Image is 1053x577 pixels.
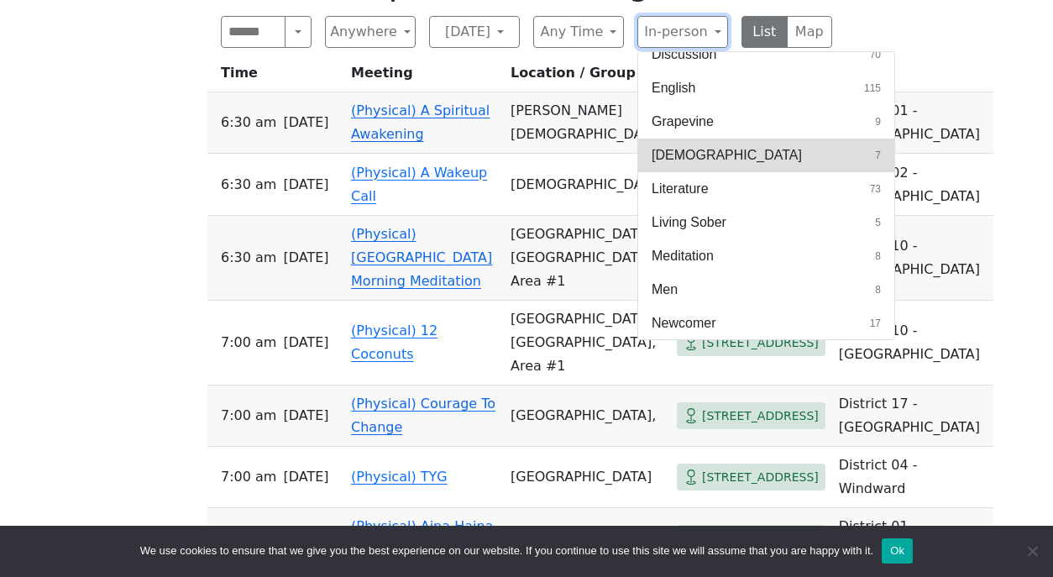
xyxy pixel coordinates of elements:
th: Region [832,61,993,92]
span: 70 results [870,47,881,62]
span: [DATE] [283,111,328,134]
span: English [652,78,695,98]
td: District 02 - [GEOGRAPHIC_DATA] [832,154,993,216]
td: District 04 - Windward [832,447,993,508]
button: Discussion70 results [638,38,894,71]
span: We use cookies to ensure that we give you the best experience on our website. If you continue to ... [140,543,873,559]
span: Grapevine [652,112,714,132]
td: District 17 - [GEOGRAPHIC_DATA] [832,386,993,447]
span: Discussion [652,45,716,65]
a: (Physical) TYG [351,469,448,485]
span: 8 results [875,282,881,297]
td: District 10 - [GEOGRAPHIC_DATA] [832,301,993,386]
button: Any Time [533,16,624,48]
span: 115 results [864,81,881,96]
button: Anywhere [325,16,416,48]
span: 7:00 AM [221,404,276,428]
td: District 01 - [GEOGRAPHIC_DATA] [832,508,993,569]
td: [GEOGRAPHIC_DATA] - [GEOGRAPHIC_DATA], Area #1 [504,216,670,301]
a: (Physical) Courage To Change [351,396,495,435]
span: [DATE] [283,465,328,489]
a: (Physical) 12 Coconuts [351,323,437,362]
button: [DEMOGRAPHIC_DATA]7 results [638,139,894,172]
span: Living Sober [652,212,726,233]
button: List [741,16,788,48]
span: Men [652,280,678,300]
span: 7 results [875,148,881,163]
span: 6:30 AM [221,246,276,270]
span: [DATE] [283,404,328,428]
span: Meditation [652,246,714,266]
span: 6:30 AM [221,173,276,197]
th: Location / Group [504,61,670,92]
span: [STREET_ADDRESS] [702,467,819,488]
span: [DATE] [283,331,328,354]
a: (Physical) [GEOGRAPHIC_DATA] Morning Meditation [351,226,492,289]
button: Map [787,16,833,48]
a: (Physical) A Spiritual Awakening [351,102,490,142]
button: Newcomer17 results [638,307,894,340]
button: Grapevine9 results [638,105,894,139]
button: Men8 results [638,273,894,307]
td: [DEMOGRAPHIC_DATA] [504,154,670,216]
span: 9 results [875,114,881,129]
td: District 01 - [GEOGRAPHIC_DATA] [832,92,993,154]
input: Search [221,16,286,48]
th: Time [207,61,344,92]
a: (Physical) Aina Haina Women's [351,518,493,558]
span: Literature [652,179,709,199]
td: [GEOGRAPHIC_DATA] - [GEOGRAPHIC_DATA], Area #1 [504,301,670,386]
span: 7:00 AM [221,465,276,489]
button: Ok [882,538,913,564]
span: 17 results [870,316,881,331]
span: 5 results [875,215,881,230]
div: In-person [637,51,895,340]
span: No [1024,543,1040,559]
td: [PERSON_NAME][DEMOGRAPHIC_DATA] [504,92,670,154]
td: District 10 - [GEOGRAPHIC_DATA] [832,216,993,301]
span: [DEMOGRAPHIC_DATA] [652,145,802,165]
button: Living Sober5 results [638,206,894,239]
td: [GEOGRAPHIC_DATA], [504,386,670,447]
button: [DATE] [429,16,520,48]
span: [STREET_ADDRESS] [702,406,819,427]
button: In-person [637,16,728,48]
span: [DATE] [283,173,328,197]
td: [GEOGRAPHIC_DATA] [504,447,670,508]
button: Search [285,16,312,48]
span: 6:30 AM [221,111,276,134]
th: Meeting [344,61,504,92]
span: 8 results [875,249,881,264]
button: English115 results [638,71,894,105]
button: Meditation8 results [638,239,894,273]
span: 73 results [870,181,881,197]
button: Literature73 results [638,172,894,206]
span: [DATE] [283,246,328,270]
td: [DEMOGRAPHIC_DATA] [504,508,670,569]
span: Newcomer [652,313,715,333]
span: [STREET_ADDRESS] [702,333,819,354]
span: 7:00 AM [221,331,276,354]
a: (Physical) A Wakeup Call [351,165,487,204]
